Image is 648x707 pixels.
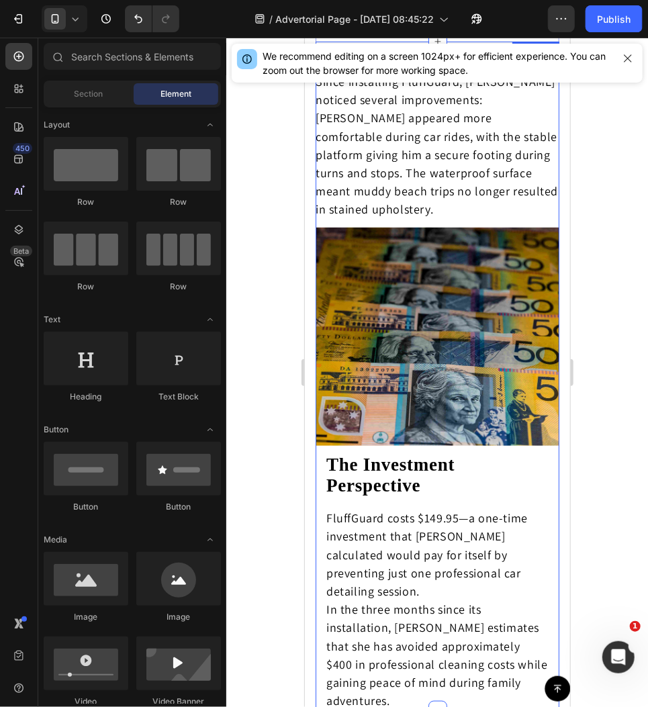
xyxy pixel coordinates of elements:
[199,529,221,551] span: Toggle open
[136,391,221,403] div: Text Block
[602,641,635,673] iframe: Intercom live chat
[136,281,221,293] div: Row
[21,564,243,671] span: In the three months since its installation, [PERSON_NAME] estimates that she has avoided approxim...
[597,12,631,26] div: Publish
[44,501,128,513] div: Button
[44,424,68,436] span: Button
[269,12,273,26] span: /
[44,314,60,326] span: Text
[210,6,252,18] div: Section 6
[44,534,67,546] span: Media
[44,611,128,623] div: Image
[44,196,128,208] div: Row
[586,5,642,32] button: Publish
[199,114,221,136] span: Toggle open
[10,246,32,256] div: Beta
[125,5,179,32] div: Undo/Redo
[44,43,221,70] input: Search Sections & Elements
[263,49,613,77] div: We recommend editing on a screen 1024px+ for efficient experience. You can zoom out the browser f...
[630,621,641,632] span: 1
[44,281,128,293] div: Row
[199,309,221,330] span: Toggle open
[44,119,70,131] span: Layout
[136,611,221,623] div: Image
[13,143,32,154] div: 450
[305,38,570,707] iframe: Design area
[136,501,221,513] div: Button
[44,391,128,403] div: Heading
[160,88,191,100] span: Element
[75,88,103,100] span: Section
[275,12,434,26] span: Advertorial Page - [DATE] 08:45:22
[199,419,221,440] span: Toggle open
[136,196,221,208] div: Row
